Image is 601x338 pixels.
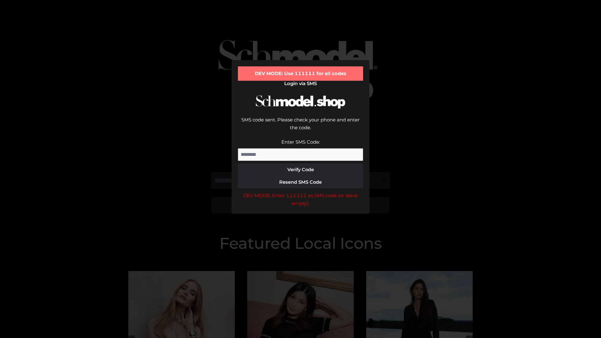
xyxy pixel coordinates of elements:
[238,163,363,176] button: Verify Code
[238,116,363,138] div: SMS code sent. Please check your phone and enter the code.
[281,139,320,145] label: Enter SMS Code:
[238,81,363,86] h2: Login via SMS
[238,66,363,81] div: DEV MODE: Use 111111 for all codes
[238,192,363,207] div: DEV MODE: Enter 111111 as SMS code (or leave empty).
[254,90,347,114] img: Schmodel Logo
[238,176,363,188] button: Resend SMS Code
